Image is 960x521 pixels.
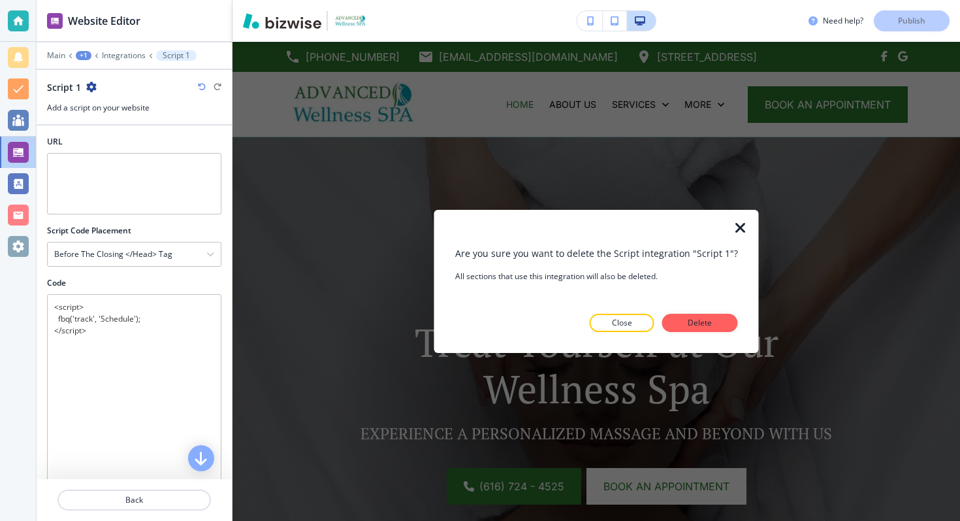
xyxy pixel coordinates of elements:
[333,14,368,27] img: Your Logo
[57,490,211,511] button: Back
[68,13,140,29] h2: Website Editor
[243,13,321,29] img: Bizwise Logo
[47,102,221,114] h3: Add a script on your website
[823,15,863,27] h3: Need help?
[47,277,66,289] h2: Code
[102,51,146,60] button: Integrations
[59,494,210,506] p: Back
[156,50,197,61] button: Script 1
[47,13,63,29] img: editor icon
[54,248,172,260] h4: Before the closing </head> tag
[47,80,81,94] h2: Script 1
[47,225,131,237] h2: Script Code Placement
[163,51,190,60] p: Script 1
[76,51,91,60] button: +1
[47,51,65,60] button: Main
[47,136,63,148] h2: URL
